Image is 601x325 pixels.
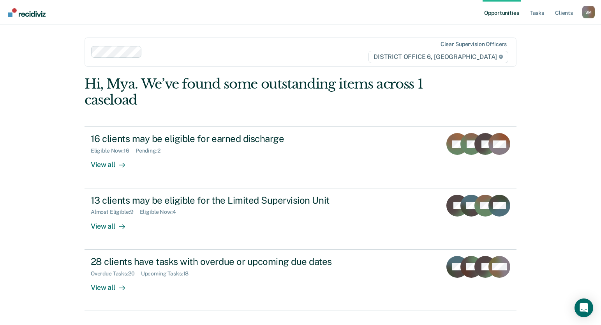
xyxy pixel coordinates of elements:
[85,250,516,311] a: 28 clients have tasks with overdue or upcoming due datesOverdue Tasks:20Upcoming Tasks:18View all
[91,147,136,154] div: Eligible Now : 16
[91,256,364,267] div: 28 clients have tasks with overdue or upcoming due dates
[91,270,141,277] div: Overdue Tasks : 20
[8,8,46,17] img: Recidiviz
[368,51,508,63] span: DISTRICT OFFICE 6, [GEOGRAPHIC_DATA]
[85,188,516,250] a: 13 clients may be eligible for the Limited Supervision UnitAlmost Eligible:9Eligible Now:4View all
[91,133,364,144] div: 16 clients may be eligible for earned discharge
[91,215,134,231] div: View all
[91,195,364,206] div: 13 clients may be eligible for the Limited Supervision Unit
[441,41,507,48] div: Clear supervision officers
[140,209,182,215] div: Eligible Now : 4
[91,277,134,292] div: View all
[582,6,595,18] div: S M
[141,270,195,277] div: Upcoming Tasks : 18
[575,298,593,317] div: Open Intercom Messenger
[85,126,516,188] a: 16 clients may be eligible for earned dischargeEligible Now:16Pending:2View all
[91,209,140,215] div: Almost Eligible : 9
[136,147,167,154] div: Pending : 2
[85,76,430,108] div: Hi, Mya. We’ve found some outstanding items across 1 caseload
[582,6,595,18] button: Profile dropdown button
[91,154,134,169] div: View all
